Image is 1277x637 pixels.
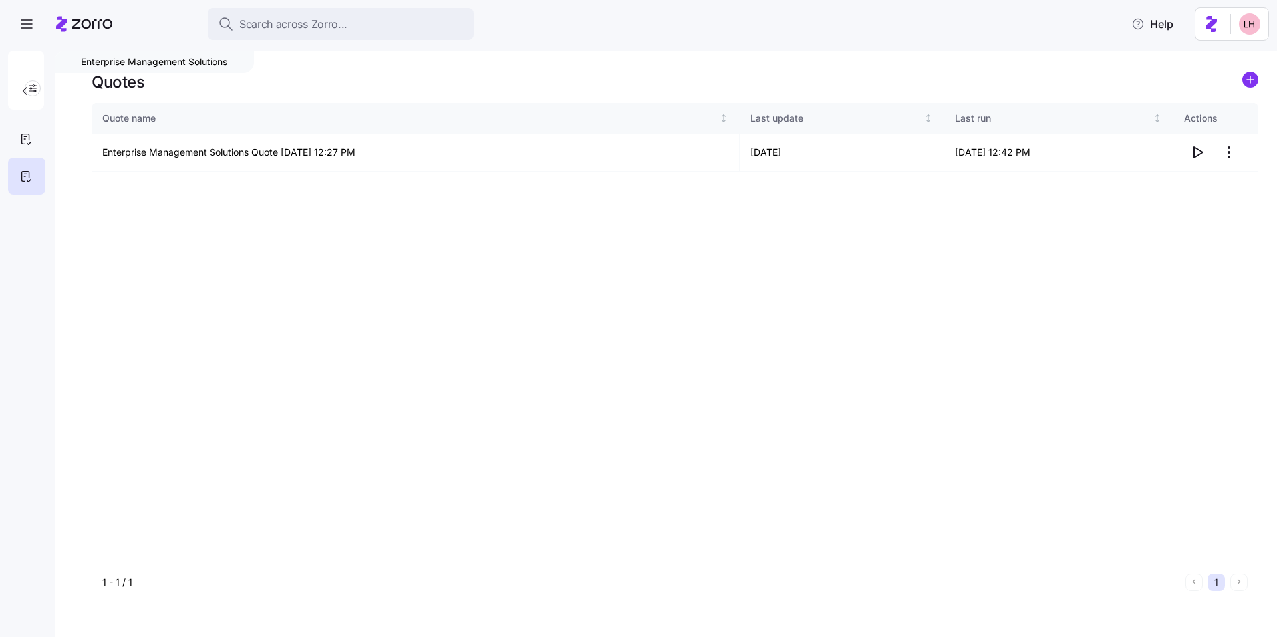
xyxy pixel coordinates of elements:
[1121,11,1184,37] button: Help
[102,576,1180,589] div: 1 - 1 / 1
[740,103,944,134] th: Last updateNot sorted
[92,72,144,92] h1: Quotes
[1184,111,1248,126] div: Actions
[92,134,740,172] td: Enterprise Management Solutions Quote [DATE] 12:27 PM
[1230,574,1248,591] button: Next page
[55,51,254,73] div: Enterprise Management Solutions
[92,103,740,134] th: Quote nameNot sorted
[944,103,1173,134] th: Last runNot sorted
[1208,574,1225,591] button: 1
[102,111,716,126] div: Quote name
[1153,114,1162,123] div: Not sorted
[208,8,474,40] button: Search across Zorro...
[239,16,347,33] span: Search across Zorro...
[955,111,1151,126] div: Last run
[924,114,933,123] div: Not sorted
[750,111,921,126] div: Last update
[1239,13,1260,35] img: 8ac9784bd0c5ae1e7e1202a2aac67deb
[1185,574,1203,591] button: Previous page
[1131,16,1173,32] span: Help
[1242,72,1258,92] a: add icon
[944,134,1173,172] td: [DATE] 12:42 PM
[740,134,944,172] td: [DATE]
[1242,72,1258,88] svg: add icon
[719,114,728,123] div: Not sorted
